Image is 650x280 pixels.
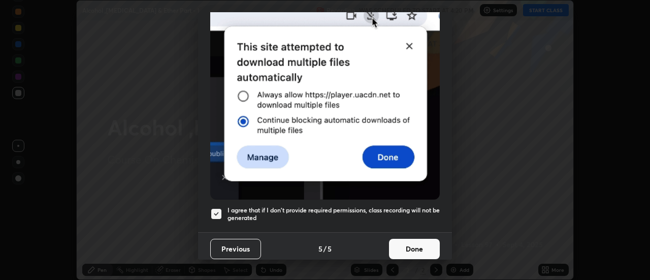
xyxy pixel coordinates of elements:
h4: 5 [318,243,322,254]
h5: I agree that if I don't provide required permissions, class recording will not be generated [227,206,440,222]
button: Done [389,239,440,259]
h4: 5 [328,243,332,254]
button: Previous [210,239,261,259]
h4: / [323,243,327,254]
